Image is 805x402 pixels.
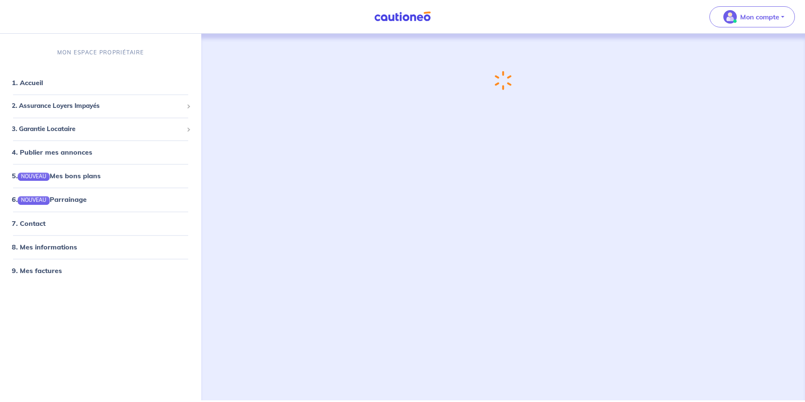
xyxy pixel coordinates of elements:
img: loading-spinner [490,68,516,94]
div: 1. Accueil [3,75,198,91]
span: 3. Garantie Locataire [12,124,183,134]
p: MON ESPACE PROPRIÉTAIRE [57,48,144,56]
a: 9. Mes factures [12,266,62,275]
a: 6.NOUVEAUParrainage [12,196,87,204]
a: 5.NOUVEAUMes bons plans [12,172,101,180]
a: 8. Mes informations [12,243,77,251]
a: 7. Contact [12,219,45,228]
img: Cautioneo [371,11,434,22]
div: 2. Assurance Loyers Impayés [3,98,198,115]
a: 4. Publier mes annonces [12,148,92,157]
img: illu_account_valid_menu.svg [723,10,737,24]
div: 6.NOUVEAUParrainage [3,191,198,208]
button: illu_account_valid_menu.svgMon compte [709,6,795,27]
div: 8. Mes informations [3,239,198,255]
div: 9. Mes factures [3,262,198,279]
div: 7. Contact [3,215,198,232]
div: 4. Publier mes annonces [3,144,198,161]
p: Mon compte [740,12,779,22]
div: 3. Garantie Locataire [3,121,198,137]
span: 2. Assurance Loyers Impayés [12,102,183,111]
div: 5.NOUVEAUMes bons plans [3,168,198,185]
a: 1. Accueil [12,79,43,87]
